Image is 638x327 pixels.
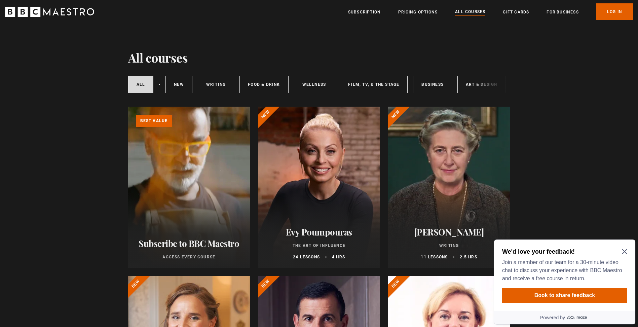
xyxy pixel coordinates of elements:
a: All Courses [455,8,485,16]
a: Powered by maze [3,74,144,87]
button: Close Maze Prompt [130,12,136,17]
a: Food & Drink [239,76,288,93]
svg: BBC Maestro [5,7,94,17]
p: 2.5 hrs [460,254,477,260]
h2: Evy Poumpouras [266,227,372,237]
a: New [165,76,192,93]
h2: [PERSON_NAME] [396,227,502,237]
h1: All courses [128,50,188,65]
a: Film, TV, & The Stage [340,76,408,93]
p: The Art of Influence [266,243,372,249]
a: Subscription [348,9,381,15]
a: Wellness [294,76,335,93]
a: Business [413,76,452,93]
a: All [128,76,154,93]
a: [PERSON_NAME] Writing 11 lessons 2.5 hrs New [388,107,510,268]
a: Evy Poumpouras The Art of Influence 24 lessons 4 hrs New [258,107,380,268]
p: Join a member of our team for a 30-minute video chat to discuss your experience with BBC Maestro ... [11,22,133,46]
p: Best value [136,115,172,127]
p: Writing [396,243,502,249]
a: Gift Cards [503,9,529,15]
a: Log In [596,3,633,20]
a: Pricing Options [398,9,438,15]
p: 24 lessons [293,254,320,260]
p: 11 lessons [421,254,448,260]
nav: Primary [348,3,633,20]
h2: We'd love your feedback! [11,11,133,19]
a: Writing [198,76,234,93]
a: Art & Design [457,76,505,93]
a: For business [547,9,578,15]
button: Book to share feedback [11,51,136,66]
div: Optional study invitation [3,3,144,87]
p: 4 hrs [332,254,345,260]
